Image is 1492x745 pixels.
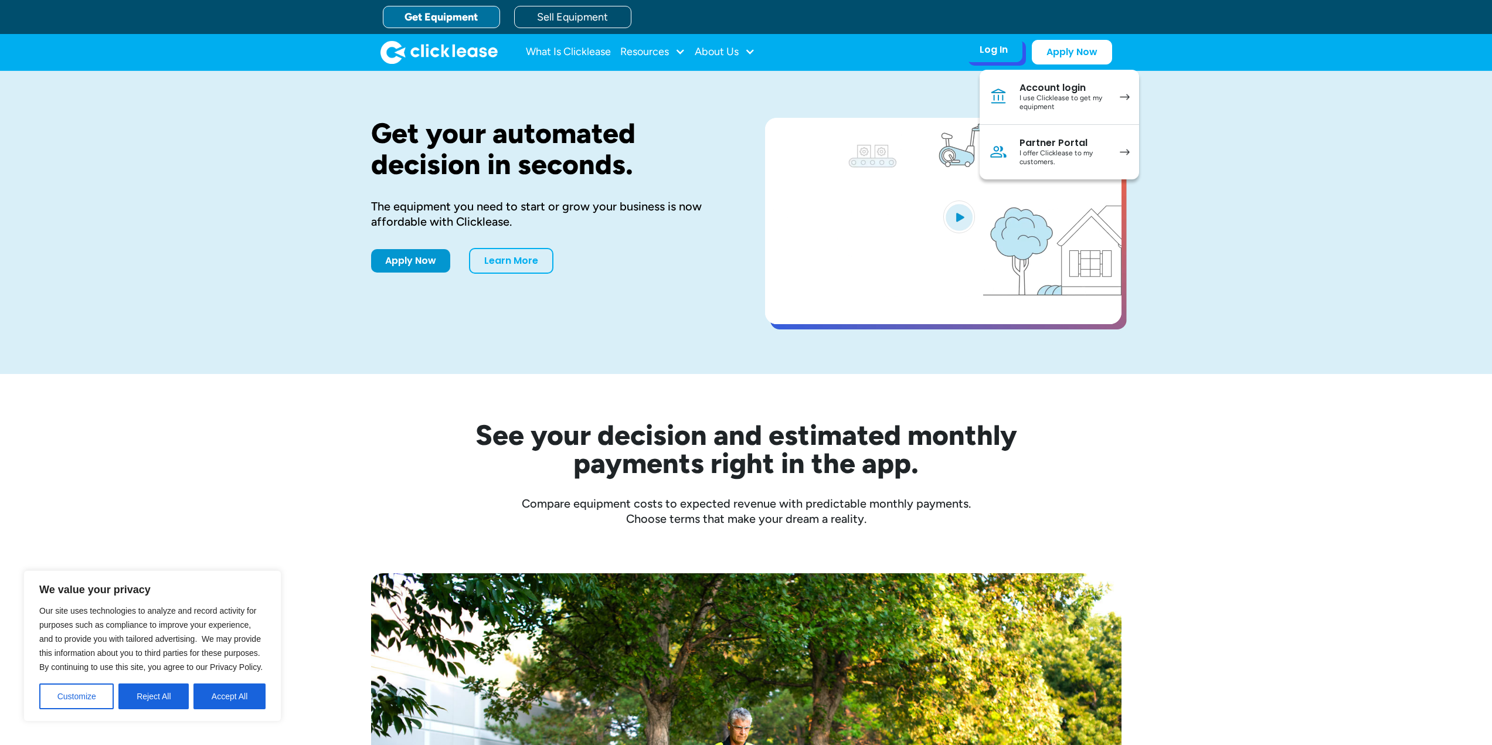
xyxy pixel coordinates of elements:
div: The equipment you need to start or grow your business is now affordable with Clicklease. [371,199,728,229]
div: Log In [980,44,1008,56]
img: arrow [1120,149,1130,155]
div: I use Clicklease to get my equipment [1019,94,1108,112]
img: arrow [1120,94,1130,100]
a: Get Equipment [383,6,500,28]
h2: See your decision and estimated monthly payments right in the app. [418,421,1075,477]
div: I offer Clicklease to my customers. [1019,149,1108,167]
a: Learn More [469,248,553,274]
span: Our site uses technologies to analyze and record activity for purposes such as compliance to impr... [39,606,263,672]
nav: Log In [980,70,1139,179]
div: Compare equipment costs to expected revenue with predictable monthly payments. Choose terms that ... [371,496,1121,526]
button: Reject All [118,683,189,709]
button: Customize [39,683,114,709]
h1: Get your automated decision in seconds. [371,118,728,180]
a: What Is Clicklease [526,40,611,64]
button: Accept All [193,683,266,709]
div: We value your privacy [23,570,281,722]
img: Person icon [989,142,1008,161]
img: Bank icon [989,87,1008,106]
a: Partner PortalI offer Clicklease to my customers. [980,125,1139,179]
div: Partner Portal [1019,137,1108,149]
a: Sell Equipment [514,6,631,28]
a: Apply Now [371,249,450,273]
div: Account login [1019,82,1108,94]
a: open lightbox [765,118,1121,324]
img: Clicklease logo [380,40,498,64]
img: Blue play button logo on a light blue circular background [943,200,975,233]
div: Resources [620,40,685,64]
a: Apply Now [1032,40,1112,64]
p: We value your privacy [39,583,266,597]
a: Account loginI use Clicklease to get my equipment [980,70,1139,125]
a: home [380,40,498,64]
div: About Us [695,40,755,64]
